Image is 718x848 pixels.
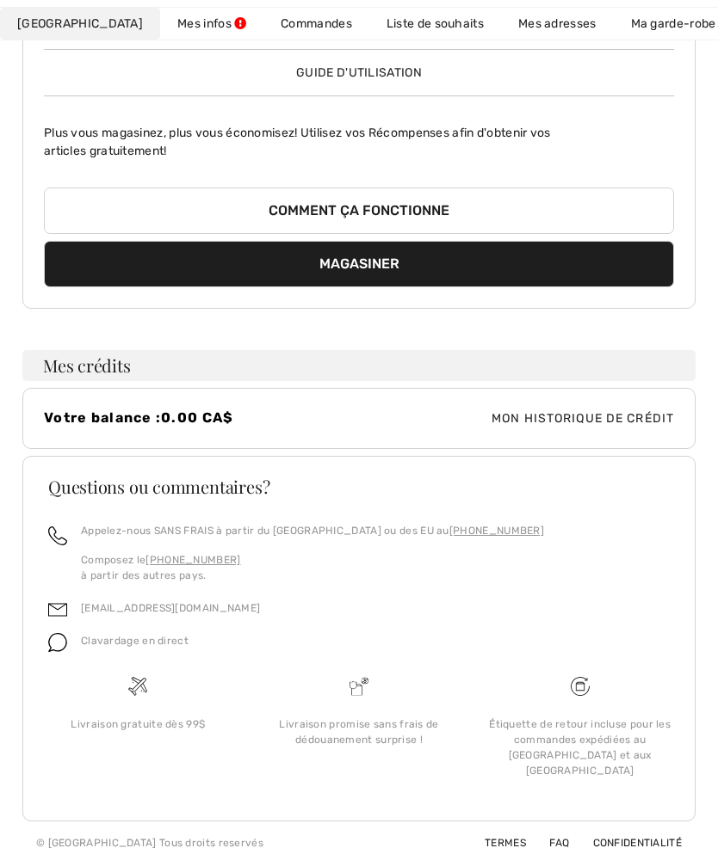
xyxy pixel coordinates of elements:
[145,554,240,566] a: [PHONE_NUMBER]
[81,602,260,614] a: [EMAIL_ADDRESS][DOMAIN_NAME]
[44,187,674,234] button: Comment ça fonctionne
[296,65,422,80] span: Guide d'utilisation
[44,409,359,426] h4: Votre balance :
[501,8,614,40] a: Mes adresses
[81,523,544,538] p: Appelez-nous SANS FRAIS à partir du [GEOGRAPHIC_DATA] ou des EU au
[81,552,544,583] p: Composez le à partir des autres pays.
[128,677,147,696] img: Livraison gratuite dès 99$
[369,8,501,40] a: Liste de souhaits
[483,716,677,778] div: Étiquette de retour incluse pour les commandes expédiées au [GEOGRAPHIC_DATA] et aux [GEOGRAPHIC_...
[17,15,143,33] span: [GEOGRAPHIC_DATA]
[44,110,674,160] p: Plus vous magasinez, plus vous économisez! Utilisez vos Récompenses afin d'obtenir vos articles g...
[22,350,696,381] h3: Mes crédits
[48,600,67,619] img: email
[160,8,263,40] a: Mes infos
[44,241,674,287] button: Magasiner
[48,526,67,545] img: call
[350,677,368,696] img: Livraison promise sans frais de dédouanement surprise&nbsp;!
[263,716,456,747] div: Livraison promise sans frais de dédouanement surprise !
[48,478,670,495] h3: Questions ou commentaires?
[263,8,369,40] a: Commandes
[48,633,67,652] img: chat
[41,716,235,732] div: Livraison gratuite dès 99$
[571,677,590,696] img: Livraison gratuite dès 99$
[161,409,233,426] span: 0.00 CA$
[359,409,674,427] span: Mon historique de crédit
[449,525,544,537] a: [PHONE_NUMBER]
[81,635,189,647] span: Clavardage en direct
